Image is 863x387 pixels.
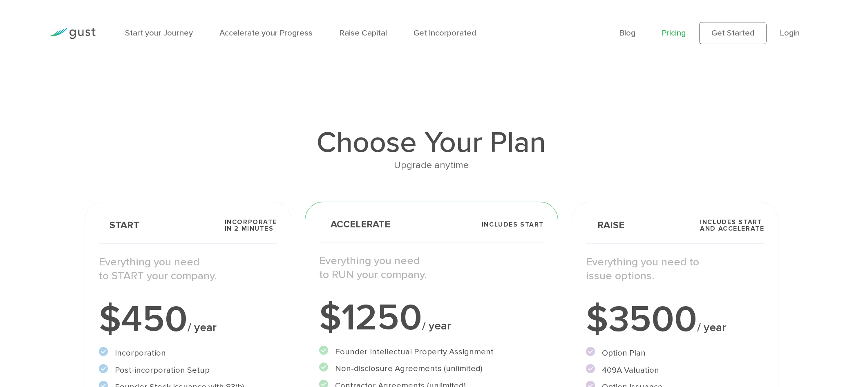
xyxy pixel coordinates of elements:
li: Incorporation [99,347,277,359]
span: Includes START [482,222,544,228]
div: Upgrade anytime [85,158,778,173]
li: Non-disclosure Agreements (unlimited) [319,363,544,375]
span: / year [697,320,726,334]
a: Pricing [662,28,686,38]
a: Raise Capital [340,28,387,38]
a: Start your Journey [125,28,193,38]
span: Accelerate [319,220,390,230]
p: Everything you need to issue options. [586,255,764,282]
span: / year [422,319,451,333]
div: $3500 [586,301,764,338]
a: Login [780,28,800,38]
span: Includes START and ACCELERATE [700,219,764,232]
span: Raise [586,221,624,231]
li: Founder Intellectual Property Assignment [319,346,544,358]
span: Incorporate in 2 Minutes [225,219,277,232]
a: Get Incorporated [414,28,476,38]
p: Everything you need to START your company. [99,255,277,282]
h1: Choose Your Plan [85,128,778,158]
img: Gust Logo [50,28,96,39]
a: Get Started [699,22,767,44]
span: / year [188,320,217,334]
p: Everything you need to RUN your company. [319,254,544,281]
div: $1250 [319,300,544,336]
li: Post-incorporation Setup [99,364,277,376]
li: Option Plan [586,347,764,359]
div: $450 [99,301,277,338]
span: Start [99,221,139,231]
a: Blog [619,28,635,38]
li: 409A Valuation [586,364,764,376]
a: Accelerate your Progress [219,28,313,38]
